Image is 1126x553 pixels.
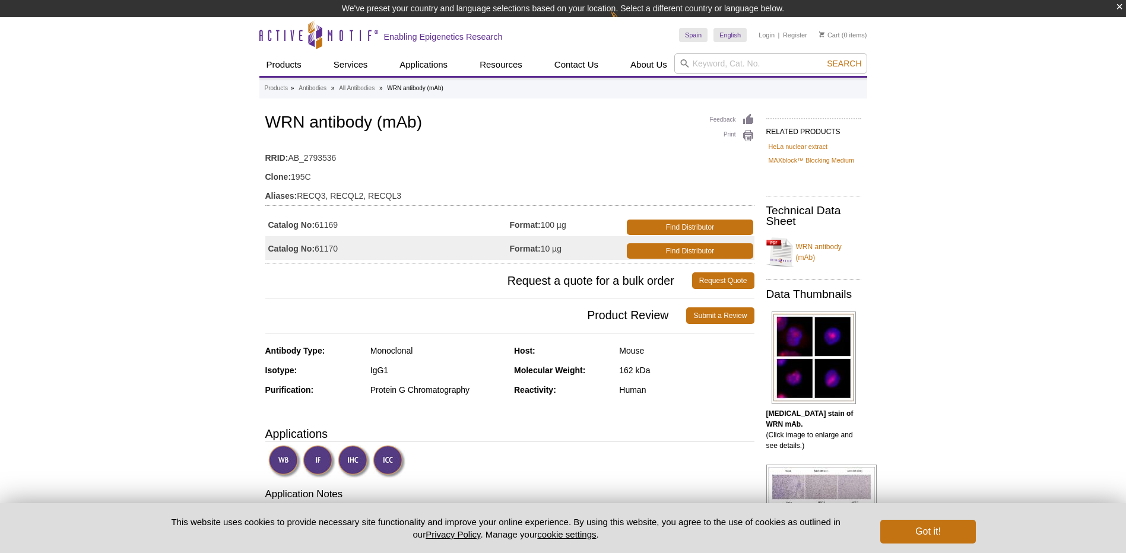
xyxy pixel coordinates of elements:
[710,113,754,126] a: Feedback
[387,85,443,91] li: WRN antibody (mAb)
[759,31,775,39] a: Login
[426,529,480,539] a: Privacy Policy
[265,385,314,395] strong: Purification:
[692,272,754,289] a: Request Quote
[265,113,754,134] h1: WRN antibody (mAb)
[766,118,861,139] h2: RELATED PRODUCTS
[627,243,753,259] a: Find Distributor
[379,85,383,91] li: »
[265,212,510,236] td: 61169
[766,465,877,535] img: WRN antibody (mAb) tested by immunohistochemistry.
[265,346,325,355] strong: Antibody Type:
[510,243,541,254] strong: Format:
[265,183,754,202] td: RECQ3, RECQL2, RECQL3
[769,155,855,166] a: MAXblock™ Blocking Medium
[783,31,807,39] a: Register
[610,9,642,37] img: Change Here
[819,28,867,42] li: (0 items)
[623,53,674,76] a: About Us
[265,307,687,324] span: Product Review
[766,409,854,428] b: [MEDICAL_DATA] stain of WRN mAb.
[370,345,505,356] div: Monoclonal
[259,53,309,76] a: Products
[674,53,867,74] input: Keyword, Cat. No.
[265,190,297,201] strong: Aliases:
[339,83,375,94] a: All Antibodies
[268,243,315,254] strong: Catalog No:
[373,445,405,478] img: Immunocytochemistry Validated
[514,385,556,395] strong: Reactivity:
[392,53,455,76] a: Applications
[772,312,856,404] img: WRN antibody (mAb) tested by immunofluorescence.
[303,445,335,478] img: Immunofluorescence Validated
[713,28,747,42] a: English
[370,384,505,395] div: Protein G Chromatography
[627,220,753,235] a: Find Distributor
[326,53,375,76] a: Services
[619,365,754,376] div: 162 kDa
[514,366,585,375] strong: Molecular Weight:
[370,365,505,376] div: IgG1
[710,129,754,142] a: Print
[679,28,708,42] a: Spain
[291,85,294,91] li: »
[823,58,865,69] button: Search
[547,53,605,76] a: Contact Us
[265,145,754,164] td: AB_2793536
[766,234,861,270] a: WRN antibody (mAb)
[766,289,861,300] h2: Data Thumbnails
[265,272,692,289] span: Request a quote for a bulk order
[510,220,541,230] strong: Format:
[265,152,288,163] strong: RRID:
[265,487,754,504] h3: Application Notes
[265,425,754,443] h3: Applications
[265,164,754,183] td: 195C
[537,529,596,539] button: cookie settings
[686,307,754,324] a: Submit a Review
[769,141,828,152] a: HeLa nuclear extract
[510,236,625,260] td: 10 µg
[299,83,326,94] a: Antibodies
[827,59,861,68] span: Search
[619,345,754,356] div: Mouse
[766,205,861,227] h2: Technical Data Sheet
[472,53,529,76] a: Resources
[819,31,840,39] a: Cart
[514,346,535,355] strong: Host:
[766,408,861,451] p: (Click image to enlarge and see details.)
[778,28,780,42] li: |
[338,445,370,478] img: Immunohistochemistry Validated
[265,171,291,182] strong: Clone:
[510,212,625,236] td: 100 µg
[268,220,315,230] strong: Catalog No:
[268,445,301,478] img: Western Blot Validated
[265,366,297,375] strong: Isotype:
[384,31,503,42] h2: Enabling Epigenetics Research
[265,236,510,260] td: 61170
[151,516,861,541] p: This website uses cookies to provide necessary site functionality and improve your online experie...
[619,384,754,395] div: Human
[819,31,824,37] img: Your Cart
[880,520,975,544] button: Got it!
[265,83,288,94] a: Products
[331,85,335,91] li: »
